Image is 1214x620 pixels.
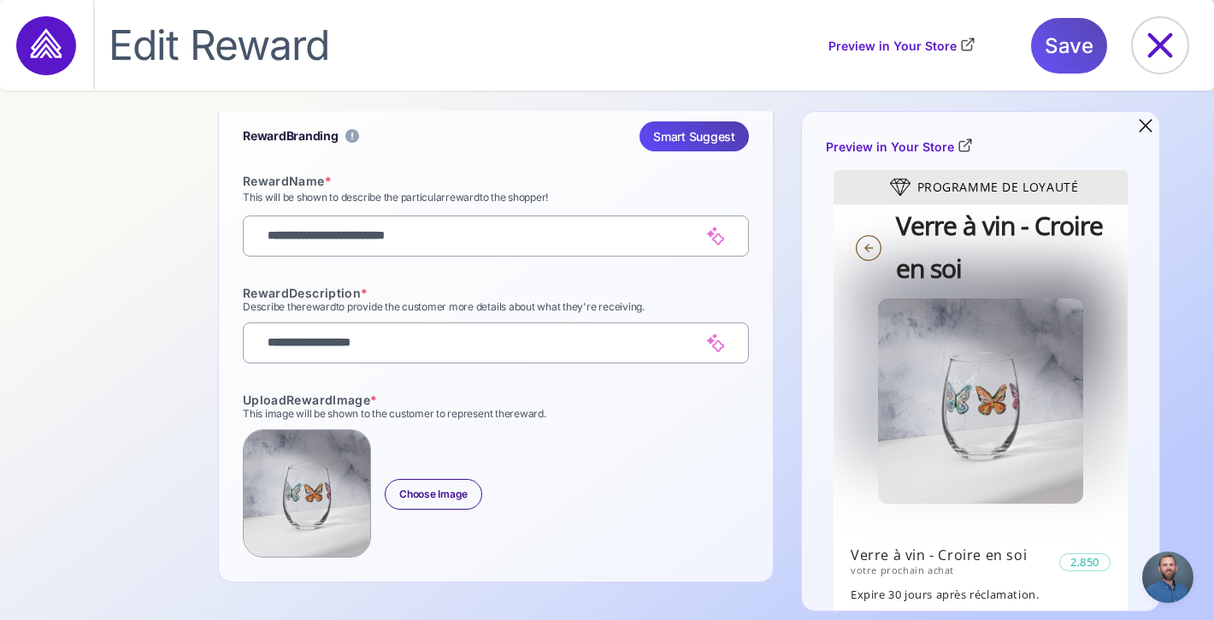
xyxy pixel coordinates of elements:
img: magic.d42cba1e.svg [707,227,724,245]
div: This will be shown to describe the particular to the shopper! [243,190,749,205]
div: Name [243,172,749,190]
span: Save [1045,18,1093,74]
a: Preview in Your Store [828,37,975,56]
span: Edit Reward [109,20,329,71]
div: Description [243,284,749,302]
span: Reward [286,393,333,407]
span: Smart Suggest [653,121,735,151]
div: Branding [243,127,339,145]
span: reward [510,407,544,420]
div: Describe the to provide the customer more details about what they're receiving. [243,302,749,312]
span: reward [302,300,336,313]
span: reward [445,191,480,204]
span: Reward [243,128,286,143]
img: stemless-wine-glass-(15-oz)-front-661d984c620a7.jpg [243,429,371,558]
a: Preview in Your Store [826,138,973,156]
div: This image will be shown to the customer to represent the . [243,409,749,419]
span: Reward [243,174,289,188]
span: Reward [243,286,289,300]
img: magic.d42cba1e.svg [707,334,724,352]
div: Upload Image [243,391,749,409]
div: Open chat [1142,552,1193,603]
span: Choose Image [399,487,468,502]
